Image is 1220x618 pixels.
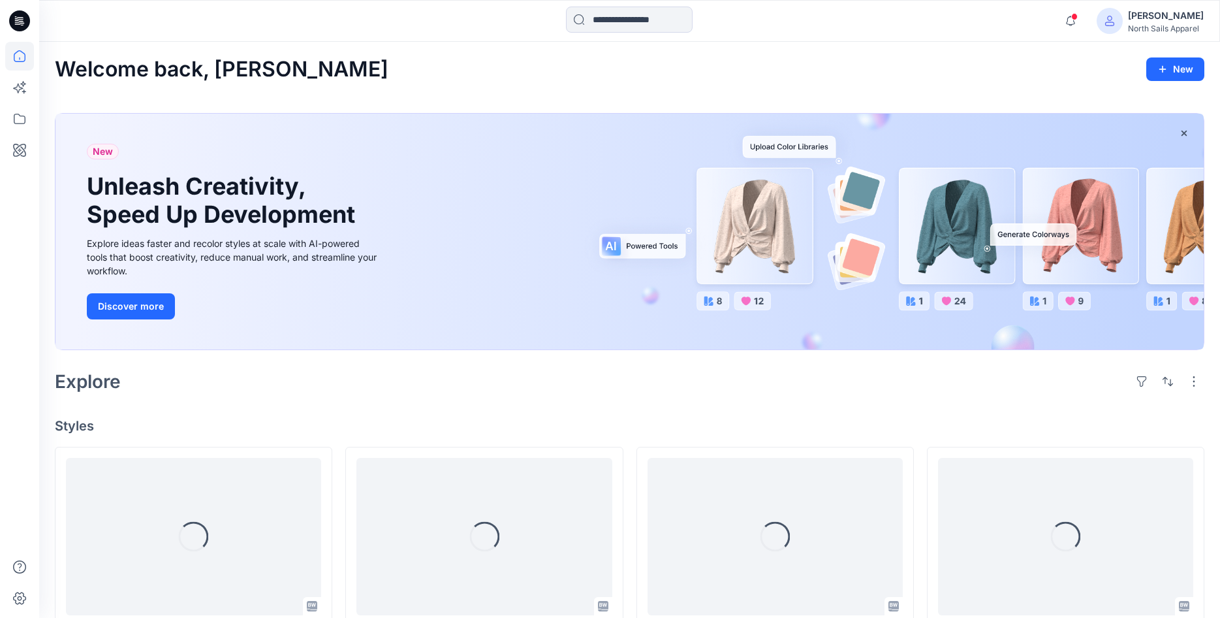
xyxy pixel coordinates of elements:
[55,57,388,82] h2: Welcome back, [PERSON_NAME]
[1146,57,1204,81] button: New
[87,293,175,319] button: Discover more
[55,371,121,392] h2: Explore
[87,236,381,278] div: Explore ideas faster and recolor styles at scale with AI-powered tools that boost creativity, red...
[93,144,113,159] span: New
[87,293,381,319] a: Discover more
[1104,16,1115,26] svg: avatar
[1128,24,1204,33] div: North Sails Apparel
[87,172,361,229] h1: Unleash Creativity, Speed Up Development
[55,418,1204,434] h4: Styles
[1128,8,1204,24] div: [PERSON_NAME]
